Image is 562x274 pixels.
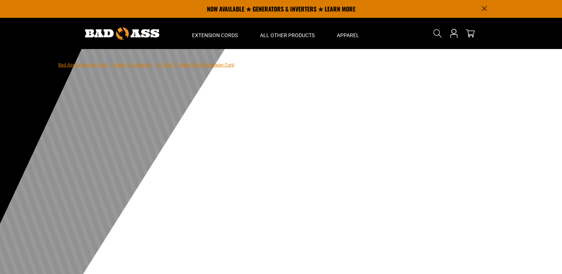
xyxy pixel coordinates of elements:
[337,32,359,39] span: Apparel
[157,62,234,68] span: 52 Foot 11 Multi-Outlet Extension Cord
[192,32,238,39] span: Extension Cords
[249,18,326,49] summary: All Other Products
[58,60,234,69] nav: breadcrumbs
[85,27,159,40] img: Bad Ass Extension Cords
[110,62,111,68] span: ›
[326,18,370,49] summary: Apparel
[260,32,315,39] span: All Other Products
[432,27,444,39] summary: Search
[181,18,249,49] summary: Extension Cords
[154,62,155,68] span: ›
[58,62,108,68] a: Bad Ass Extension Cords
[113,62,152,68] a: Return to Collection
